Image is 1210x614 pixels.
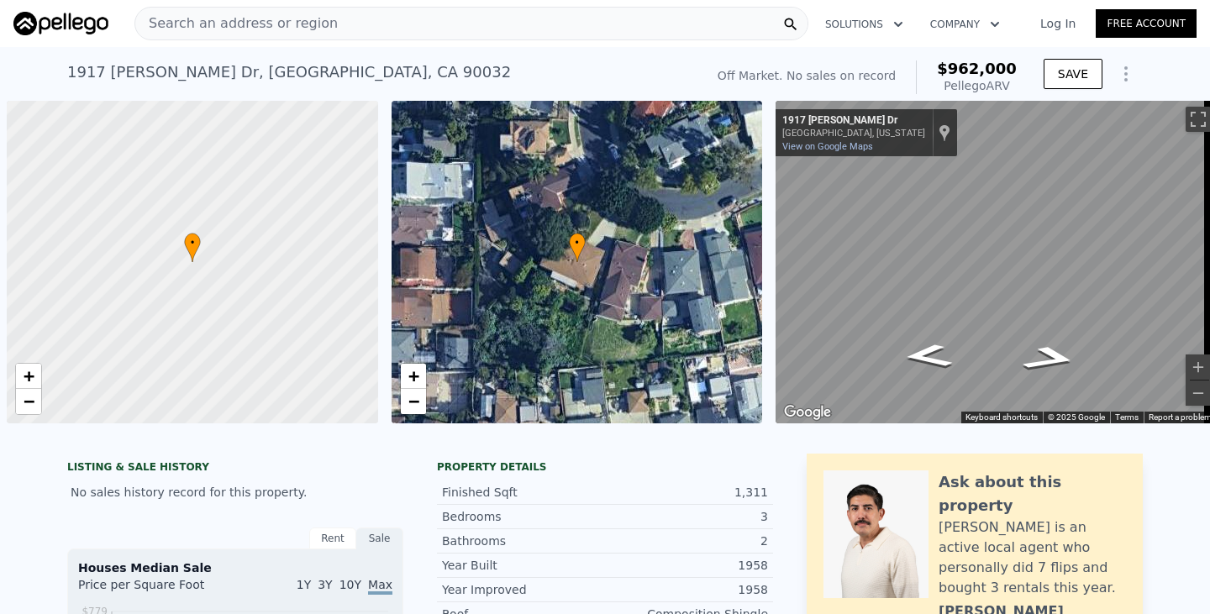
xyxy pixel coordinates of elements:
[882,338,973,374] path: Go East, Ronda Dr
[67,60,511,84] div: 1917 [PERSON_NAME] Dr , [GEOGRAPHIC_DATA] , CA 90032
[939,123,950,142] a: Show location on map
[297,578,311,591] span: 1Y
[408,391,418,412] span: −
[569,233,586,262] div: •
[16,389,41,414] a: Zoom out
[24,391,34,412] span: −
[1115,412,1139,422] a: Terms (opens in new tab)
[937,77,1017,94] div: Pellego ARV
[780,401,835,423] img: Google
[605,484,768,501] div: 1,311
[356,527,403,549] div: Sale
[339,578,361,591] span: 10Y
[939,517,1126,598] div: [PERSON_NAME] is an active local agent who personally did 7 flips and bought 3 rentals this year.
[965,412,1038,423] button: Keyboard shortcuts
[401,389,426,414] a: Zoom out
[917,9,1013,39] button: Company
[780,401,835,423] a: Open this area in Google Maps (opens a new window)
[605,508,768,525] div: 3
[442,508,605,525] div: Bedrooms
[1096,9,1197,38] a: Free Account
[782,128,925,139] div: [GEOGRAPHIC_DATA], [US_STATE]
[718,67,896,84] div: Off Market. No sales on record
[67,460,403,477] div: LISTING & SALE HISTORY
[309,527,356,549] div: Rent
[442,533,605,549] div: Bathrooms
[782,141,873,152] a: View on Google Maps
[16,364,41,389] a: Zoom in
[184,233,201,262] div: •
[605,557,768,574] div: 1958
[782,114,925,128] div: 1917 [PERSON_NAME] Dr
[437,460,773,474] div: Property details
[812,9,917,39] button: Solutions
[401,364,426,389] a: Zoom in
[442,484,605,501] div: Finished Sqft
[13,12,108,35] img: Pellego
[78,576,235,603] div: Price per Square Foot
[408,365,418,386] span: +
[368,578,392,595] span: Max
[1109,57,1143,91] button: Show Options
[135,13,338,34] span: Search an address or region
[999,339,1101,377] path: Go Northwest, Ronda Dr
[67,477,403,507] div: No sales history record for this property.
[569,235,586,250] span: •
[184,235,201,250] span: •
[24,365,34,386] span: +
[1020,15,1096,32] a: Log In
[442,557,605,574] div: Year Built
[442,581,605,598] div: Year Improved
[605,533,768,549] div: 2
[939,470,1126,517] div: Ask about this property
[1044,59,1102,89] button: SAVE
[78,559,392,576] div: Houses Median Sale
[605,581,768,598] div: 1958
[1048,412,1105,422] span: © 2025 Google
[937,60,1017,77] span: $962,000
[318,578,332,591] span: 3Y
